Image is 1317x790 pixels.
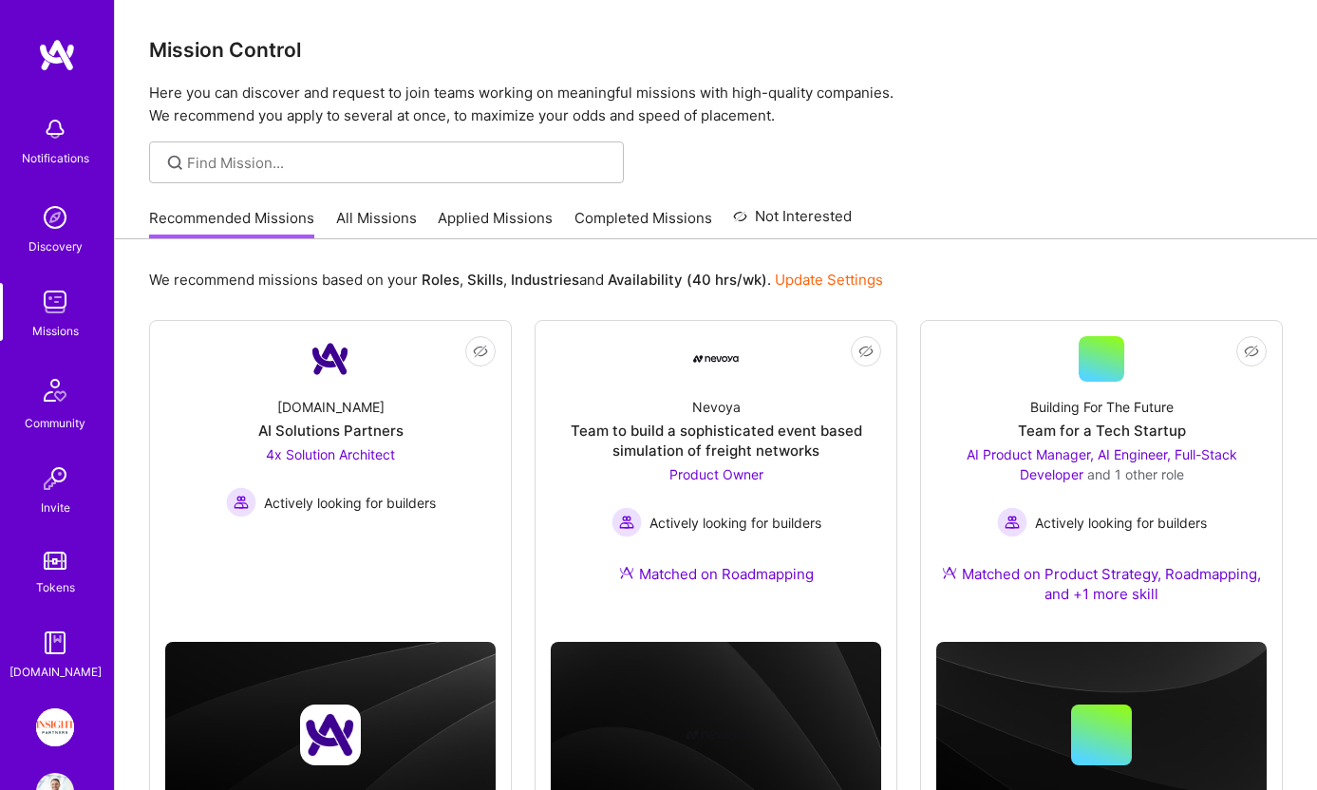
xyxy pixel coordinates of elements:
div: Team to build a sophisticated event based simulation of freight networks [551,421,881,461]
div: Discovery [28,236,83,256]
span: Actively looking for builders [1035,513,1207,533]
img: bell [36,110,74,148]
img: Company logo [686,705,746,765]
h3: Mission Control [149,38,1283,62]
div: [DOMAIN_NAME] [277,397,385,417]
b: Skills [467,271,503,289]
div: Building For The Future [1030,397,1174,417]
div: Notifications [22,148,89,168]
div: Nevoya [692,397,741,417]
a: All Missions [336,208,417,239]
input: Find Mission... [187,153,610,173]
i: icon EyeClosed [1244,344,1259,359]
i: icon SearchGrey [164,152,186,174]
i: icon EyeClosed [858,344,874,359]
img: Actively looking for builders [226,487,256,517]
a: Building For The FutureTeam for a Tech StartupAI Product Manager, AI Engineer, Full-Stack Develop... [936,336,1267,627]
img: Insight Partners: Data & AI - Sourcing [36,708,74,746]
img: logo [38,38,76,72]
img: Community [32,367,78,413]
span: AI Product Manager, AI Engineer, Full-Stack Developer [967,446,1237,482]
img: Ateam Purple Icon [942,565,957,580]
img: Ateam Purple Icon [619,565,634,580]
span: and 1 other role [1087,466,1184,482]
a: Update Settings [775,271,883,289]
span: Actively looking for builders [649,513,821,533]
a: Not Interested [733,205,852,239]
span: Actively looking for builders [264,493,436,513]
a: Insight Partners: Data & AI - Sourcing [31,708,79,746]
img: Actively looking for builders [611,507,642,537]
img: Company logo [300,705,361,765]
img: Company Logo [693,355,739,363]
img: teamwork [36,283,74,321]
a: Recommended Missions [149,208,314,239]
div: AI Solutions Partners [258,421,404,441]
div: Team for a Tech Startup [1018,421,1186,441]
span: Product Owner [669,466,763,482]
b: Roles [422,271,460,289]
p: We recommend missions based on your , , and . [149,270,883,290]
b: Industries [511,271,579,289]
div: [DOMAIN_NAME] [9,662,102,682]
div: Missions [32,321,79,341]
img: Invite [36,460,74,498]
img: Actively looking for builders [997,507,1027,537]
div: Matched on Product Strategy, Roadmapping, and +1 more skill [936,564,1267,604]
a: Company Logo[DOMAIN_NAME]AI Solutions Partners4x Solution Architect Actively looking for builders... [165,336,496,574]
a: Company LogoNevoyaTeam to build a sophisticated event based simulation of freight networksProduct... [551,336,881,607]
div: Community [25,413,85,433]
div: Matched on Roadmapping [619,564,814,584]
img: guide book [36,624,74,662]
img: discovery [36,198,74,236]
a: Completed Missions [574,208,712,239]
div: Invite [41,498,70,517]
a: Applied Missions [438,208,553,239]
img: Company Logo [308,336,353,382]
div: Tokens [36,577,75,597]
img: tokens [44,552,66,570]
span: 4x Solution Architect [266,446,395,462]
p: Here you can discover and request to join teams working on meaningful missions with high-quality ... [149,82,1283,127]
b: Availability (40 hrs/wk) [608,271,767,289]
i: icon EyeClosed [473,344,488,359]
